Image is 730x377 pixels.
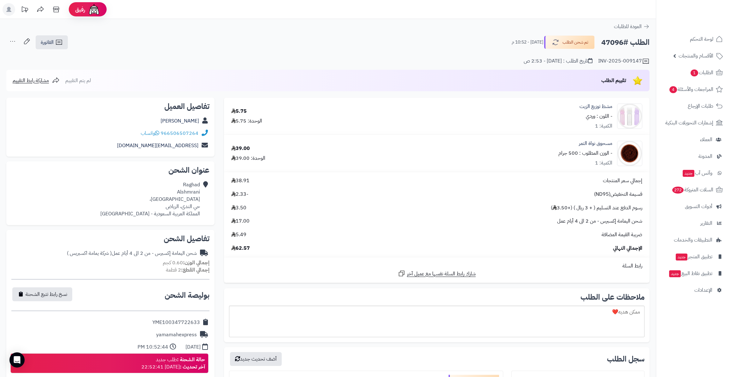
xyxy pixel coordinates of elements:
[156,331,197,338] div: yamamahexpress
[9,352,25,368] div: Open Intercom Messenger
[41,39,54,46] span: الفاتورة
[152,319,200,326] div: YME100347722633
[688,102,713,111] span: طلبات الإرجاع
[13,77,60,84] a: مشاركة رابط التقييم
[398,270,476,278] a: شارك رابط السلة نفسها مع عميل آخر
[65,77,91,84] span: لم يتم التقييم
[660,32,726,47] a: لوحة التحكم
[231,155,265,162] div: الوحدة: 39.00
[227,262,647,270] div: رابط السلة
[660,99,726,114] a: طلبات الإرجاع
[594,191,642,198] span: قسيمة التخفيض(ND95)
[595,123,612,130] div: الكمية: 1
[580,103,612,110] a: مشط توزيع الزيت
[617,104,642,129] img: 1693803157-81978c01dbeb0fb6cca0cabbb4494eb1-90x90.jpg
[700,219,712,228] span: التقارير
[229,306,645,337] div: ممكن هديه❤️
[231,231,246,238] span: 5.49
[601,77,626,84] span: تقييم الطلب
[13,77,49,84] span: مشاركة رابط التقييم
[117,142,198,149] a: [EMAIL_ADDRESS][DOMAIN_NAME]
[660,149,726,164] a: المدونة
[231,145,250,152] div: 39.00
[694,286,712,295] span: الإعدادات
[660,199,726,214] a: أدوات التسويق
[665,118,713,127] span: إشعارات التحويلات البنكية
[660,266,726,281] a: تطبيق نقاط البيعجديد
[685,202,712,211] span: أدوات التسويق
[669,270,681,277] span: جديد
[660,232,726,248] a: التطبيقات والخدمات
[100,181,200,217] div: Raghad Alshmrani [GEOGRAPHIC_DATA]، حي الندى، الرياض المملكة العربية السعودية - [GEOGRAPHIC_DATA]
[617,141,642,166] img: 1737394487-Date%20Seed%20Powder-90x90.jpg
[185,344,201,351] div: [DATE]
[231,204,246,212] span: 3.50
[180,363,205,371] strong: آخر تحديث :
[138,344,168,351] div: 10:52:44 PM
[676,254,687,260] span: جديد
[177,356,205,363] strong: حالة الشحنة :
[660,132,726,147] a: العملاء
[231,177,250,184] span: 38.91
[512,39,543,45] small: [DATE] - 10:52 م
[524,57,592,65] div: تاريخ الطلب : [DATE] - 2:53 ص
[579,140,612,147] a: مسحوق نواة التمر
[407,270,476,278] span: شارك رابط السلة نفسها مع عميل آخر
[672,186,684,194] span: 272
[660,165,726,181] a: وآتس آبجديد
[668,269,712,278] span: تطبيق نقاط البيع
[614,23,642,30] span: العودة للطلبات
[230,352,282,366] button: أضف تحديث جديد
[231,218,250,225] span: 17.00
[11,235,209,242] h2: تفاصيل الشحن
[75,6,85,13] span: رفيق
[660,216,726,231] a: التقارير
[231,117,262,125] div: الوحدة: 5.75
[669,86,677,93] span: 4
[669,85,713,94] span: المراجعات والأسئلة
[229,293,645,301] h2: ملاحظات على الطلب
[660,82,726,97] a: المراجعات والأسئلة4
[166,266,209,274] small: 2 قطعة
[165,291,209,299] h2: بوليصة الشحن
[683,170,694,177] span: جديد
[613,245,642,252] span: الإجمالي النهائي
[231,108,247,115] div: 5.75
[675,252,712,261] span: تطبيق المتجر
[231,191,248,198] span: -2.33
[674,236,712,244] span: التطبيقات والخدمات
[67,249,112,257] span: ( شركة يمامة اكسبريس )
[660,182,726,197] a: السلات المتروكة272
[660,283,726,298] a: الإعدادات
[36,35,68,49] a: الفاتورة
[17,3,32,17] a: تحديثات المنصة
[141,129,159,137] a: واتساب
[12,287,72,301] button: نسخ رابط تتبع الشحنة
[682,169,712,177] span: وآتس آب
[163,259,209,266] small: 0.60 كجم
[557,218,642,225] span: شحن اليمامة إكسبرس - من 2 الى 4 أيام عمل
[544,36,595,49] button: تم شحن الطلب
[672,185,713,194] span: السلات المتروكة
[660,115,726,130] a: إشعارات التحويلات البنكية
[690,68,713,77] span: الطلبات
[614,23,650,30] a: العودة للطلبات
[690,35,713,44] span: لوحة التحكم
[181,266,209,274] strong: إجمالي القطع:
[183,259,209,266] strong: إجمالي الوزن:
[551,204,642,212] span: رسوم الدفع عند التسليم ( + 3 ريال ) (+3.50 )
[660,65,726,80] a: الطلبات1
[687,11,724,24] img: logo-2.png
[11,166,209,174] h2: عنوان الشحن
[161,117,199,125] a: [PERSON_NAME]
[660,249,726,264] a: تطبيق المتجرجديد
[601,36,650,49] h2: الطلب #47096
[603,177,642,184] span: إجمالي سعر المنتجات
[11,103,209,110] h2: تفاصيل العميل
[231,245,250,252] span: 62.57
[141,356,205,371] div: طلب جديد [DATE] 22:52:41
[698,152,712,161] span: المدونة
[602,231,642,238] span: ضريبة القيمة المضافة
[679,51,713,60] span: الأقسام والمنتجات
